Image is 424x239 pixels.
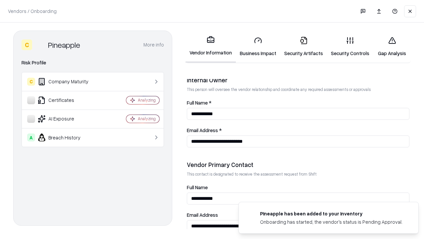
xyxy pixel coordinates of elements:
a: Business Impact [236,31,280,62]
a: Security Artifacts [280,31,327,62]
label: Full Name [187,185,409,190]
div: AI Exposure [27,115,106,123]
div: Internal Owner [187,76,409,84]
div: Certificates [27,96,106,104]
div: Analyzing [138,116,156,121]
p: Vendors / Onboarding [8,8,57,15]
label: Email Address * [187,128,409,133]
img: Pineapple [35,40,45,50]
a: Vendor Information [185,31,236,63]
label: Full Name * [187,100,409,105]
p: This contact is designated to receive the assessment request from Shift [187,171,409,177]
div: Onboarding has started, the vendor's status is Pending Approval. [260,218,402,225]
a: Gap Analysis [373,31,411,62]
div: Pineapple [48,40,80,50]
button: More info [143,39,164,51]
div: Company Maturity [27,78,106,86]
div: Pineapple has been added to your inventory [260,210,402,217]
div: Vendor Primary Contact [187,161,409,169]
img: pineappleenergy.com [247,210,255,218]
div: C [22,40,32,50]
div: Analyzing [138,97,156,103]
div: C [27,78,35,86]
label: Email Address [187,212,409,217]
a: Security Controls [327,31,373,62]
p: This person will oversee the vendor relationship and coordinate any required assessments or appro... [187,87,409,92]
div: Breach History [27,133,106,141]
div: A [27,133,35,141]
div: Risk Profile [22,59,164,67]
